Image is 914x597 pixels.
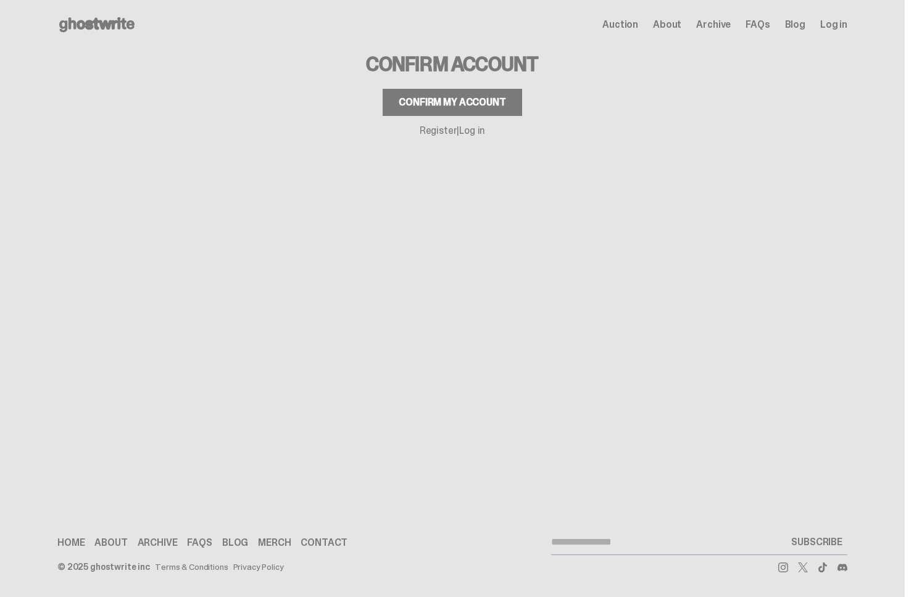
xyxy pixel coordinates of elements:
a: Register [420,124,457,137]
a: FAQs [746,20,770,30]
button: Confirm my account [383,89,521,116]
a: Contact [301,538,347,548]
a: About [94,538,127,548]
a: About [653,20,681,30]
a: Home [57,538,85,548]
a: Terms & Conditions [155,562,228,571]
a: Archive [696,20,731,30]
a: Blog [785,20,805,30]
div: © 2025 ghostwrite inc [57,562,150,571]
a: Merch [258,538,291,548]
a: Log in [820,20,847,30]
h3: Confirm Account [366,54,538,74]
div: Confirm my account [399,97,505,107]
button: SUBSCRIBE [786,530,847,554]
a: Archive [138,538,178,548]
a: Privacy Policy [233,562,284,571]
a: Auction [602,20,638,30]
a: FAQs [187,538,212,548]
a: Blog [222,538,248,548]
p: | [420,126,486,136]
a: Log in [459,124,485,137]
